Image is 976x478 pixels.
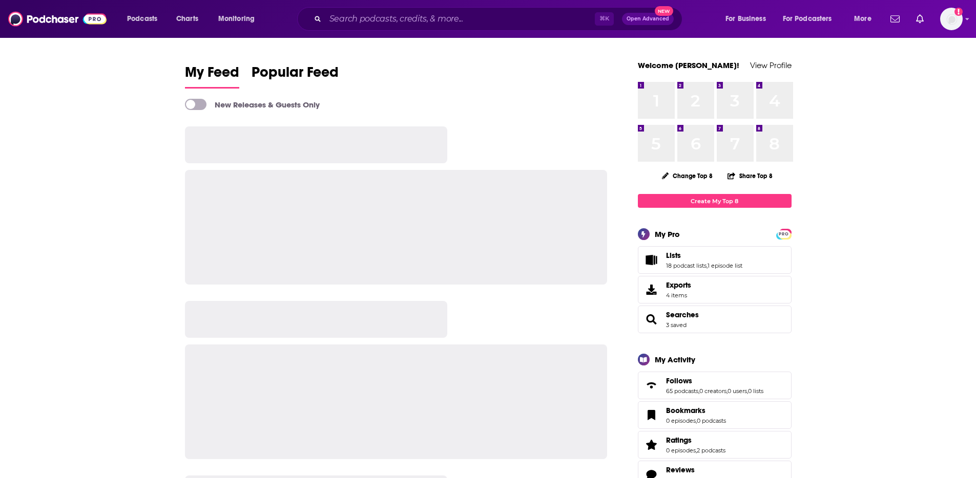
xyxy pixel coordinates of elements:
[666,251,681,260] span: Lists
[666,262,707,269] a: 18 podcast lists
[666,280,691,290] span: Exports
[725,12,766,26] span: For Business
[718,11,779,27] button: open menu
[627,16,669,21] span: Open Advanced
[641,438,662,452] a: Ratings
[728,387,747,395] a: 0 users
[655,355,695,364] div: My Activity
[638,306,792,333] span: Searches
[176,12,198,26] span: Charts
[641,253,662,267] a: Lists
[595,12,614,26] span: ⌘ K
[697,447,725,454] a: 2 podcasts
[778,230,790,237] a: PRO
[666,387,698,395] a: 65 podcasts
[638,60,739,70] a: Welcome [PERSON_NAME]!
[638,372,792,399] span: Follows
[655,6,673,16] span: New
[854,12,871,26] span: More
[641,408,662,422] a: Bookmarks
[699,387,726,395] a: 0 creators
[666,436,725,445] a: Ratings
[954,8,963,16] svg: Add a profile image
[747,387,748,395] span: ,
[666,465,695,474] span: Reviews
[120,11,171,27] button: open menu
[211,11,268,27] button: open menu
[641,378,662,393] a: Follows
[697,417,726,424] a: 0 podcasts
[170,11,204,27] a: Charts
[666,436,692,445] span: Ratings
[252,63,339,87] span: Popular Feed
[666,447,696,454] a: 0 episodes
[656,169,719,182] button: Change Top 8
[696,417,697,424] span: ,
[783,12,832,26] span: For Podcasters
[708,262,742,269] a: 1 episode list
[666,251,742,260] a: Lists
[638,401,792,429] span: Bookmarks
[638,276,792,303] a: Exports
[666,310,699,319] a: Searches
[940,8,963,30] button: Show profile menu
[748,387,763,395] a: 0 lists
[307,7,692,31] div: Search podcasts, credits, & more...
[666,292,691,299] span: 4 items
[698,387,699,395] span: ,
[776,11,847,27] button: open menu
[726,387,728,395] span: ,
[666,321,687,329] a: 3 saved
[666,417,696,424] a: 0 episodes
[638,431,792,459] span: Ratings
[666,406,705,415] span: Bookmarks
[727,166,773,186] button: Share Top 8
[185,63,239,87] span: My Feed
[847,11,884,27] button: open menu
[185,99,320,110] a: New Releases & Guests Only
[638,246,792,274] span: Lists
[641,283,662,297] span: Exports
[185,63,239,89] a: My Feed
[940,8,963,30] span: Logged in as heidiv
[666,376,763,385] a: Follows
[641,312,662,327] a: Searches
[638,194,792,208] a: Create My Top 8
[886,10,904,28] a: Show notifications dropdown
[218,12,255,26] span: Monitoring
[666,465,722,474] a: Reviews
[696,447,697,454] span: ,
[8,9,107,29] img: Podchaser - Follow, Share and Rate Podcasts
[622,13,674,25] button: Open AdvancedNew
[912,10,928,28] a: Show notifications dropdown
[127,12,157,26] span: Podcasts
[655,229,680,239] div: My Pro
[666,406,726,415] a: Bookmarks
[325,11,595,27] input: Search podcasts, credits, & more...
[940,8,963,30] img: User Profile
[252,63,339,89] a: Popular Feed
[707,262,708,269] span: ,
[666,376,692,385] span: Follows
[750,60,792,70] a: View Profile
